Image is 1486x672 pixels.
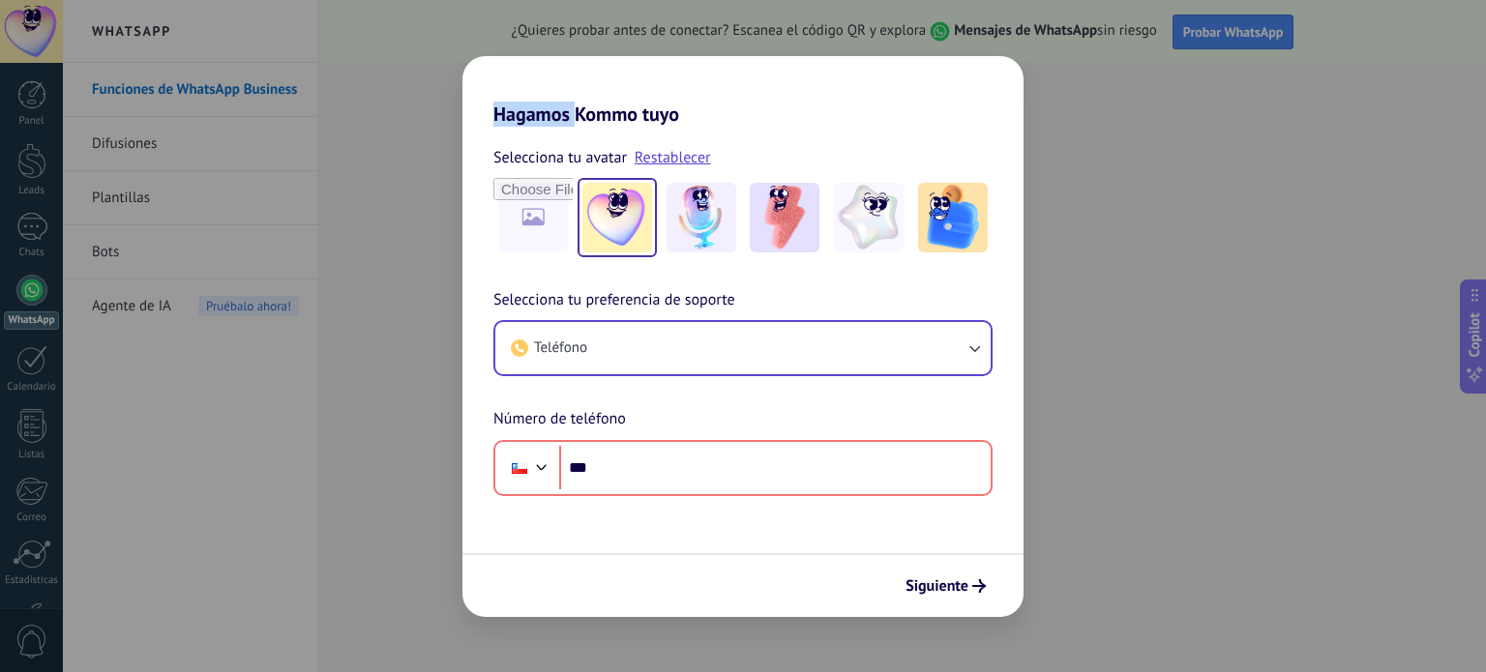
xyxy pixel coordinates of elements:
div: Chile: + 56 [501,448,538,488]
img: -3.jpeg [750,183,819,252]
span: Siguiente [906,579,968,593]
span: Número de teléfono [493,407,626,432]
a: Restablecer [635,148,711,167]
img: -2.jpeg [667,183,736,252]
img: -4.jpeg [834,183,904,252]
h2: Hagamos Kommo tuyo [462,56,1024,126]
button: Siguiente [897,570,995,602]
span: Teléfono [534,338,587,358]
span: Selecciona tu preferencia de soporte [493,288,735,313]
button: Teléfono [495,322,991,374]
img: -5.jpeg [918,183,988,252]
span: Selecciona tu avatar [493,145,627,170]
img: -1.jpeg [582,183,652,252]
